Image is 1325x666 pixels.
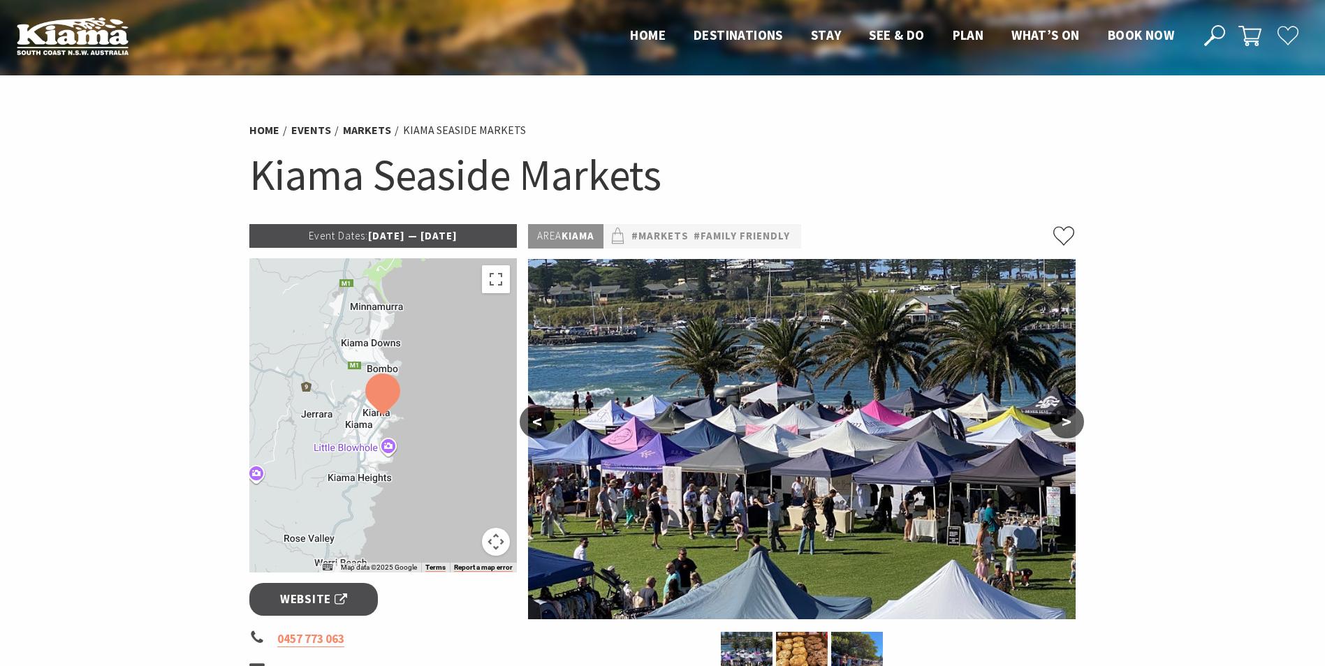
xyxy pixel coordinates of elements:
a: Report a map error [454,563,513,572]
a: Website [249,583,379,616]
button: Keyboard shortcuts [323,563,332,572]
span: Website [280,590,347,609]
a: Markets [343,123,391,138]
button: Map camera controls [482,528,510,556]
p: [DATE] — [DATE] [249,224,518,248]
p: Kiama [528,224,603,249]
span: Plan [953,27,984,43]
button: Toggle fullscreen view [482,265,510,293]
a: #Markets [631,228,689,245]
img: Kiama Logo [17,17,129,55]
span: Stay [811,27,842,43]
span: See & Do [869,27,924,43]
span: Book now [1108,27,1174,43]
a: Home [249,123,279,138]
a: 0457 773 063 [277,631,344,647]
h1: Kiama Seaside Markets [249,147,1076,203]
a: Terms (opens in new tab) [425,563,446,572]
span: Area [537,229,562,242]
button: < [520,405,555,438]
span: Home [630,27,666,43]
button: > [1049,405,1084,438]
a: Open this area in Google Maps (opens a new window) [253,554,299,572]
img: Google [253,554,299,572]
img: Kiama Seaside Market [528,259,1076,619]
span: What’s On [1011,27,1080,43]
span: Destinations [694,27,783,43]
span: Map data ©2025 Google [341,563,417,571]
a: Events [291,123,331,138]
li: Kiama Seaside Markets [403,121,526,140]
span: Event Dates: [309,229,368,242]
nav: Main Menu [616,24,1188,47]
a: #Family Friendly [694,228,790,245]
